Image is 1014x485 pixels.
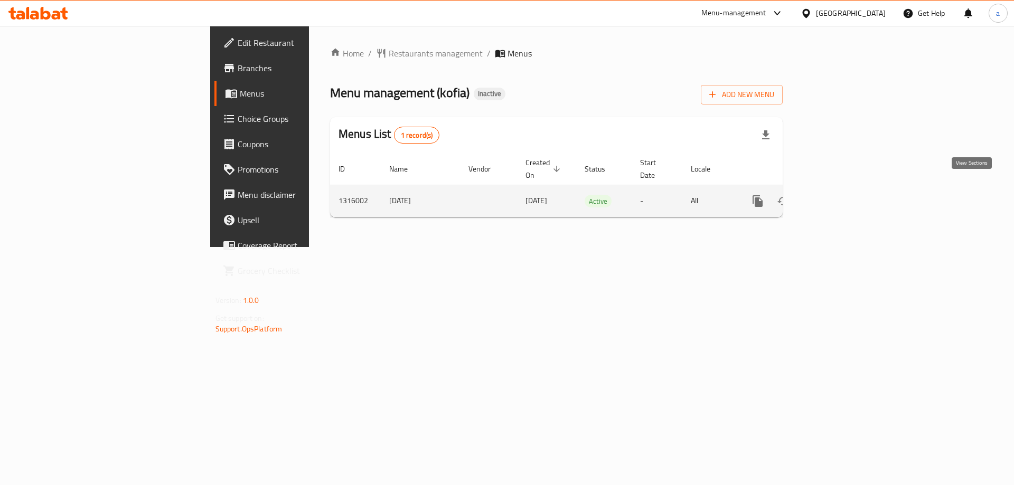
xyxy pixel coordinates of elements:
[215,311,264,325] span: Get support on:
[737,153,855,185] th: Actions
[238,163,371,176] span: Promotions
[468,163,504,175] span: Vendor
[376,47,483,60] a: Restaurants management
[330,47,783,60] nav: breadcrumb
[381,185,460,217] td: [DATE]
[474,89,505,98] span: Inactive
[474,88,505,100] div: Inactive
[214,182,380,207] a: Menu disclaimer
[701,7,766,20] div: Menu-management
[389,47,483,60] span: Restaurants management
[238,264,371,277] span: Grocery Checklist
[238,188,371,201] span: Menu disclaimer
[238,62,371,74] span: Branches
[339,163,359,175] span: ID
[238,239,371,252] span: Coverage Report
[771,188,796,214] button: Change Status
[214,157,380,182] a: Promotions
[996,7,1000,19] span: a
[525,156,564,182] span: Created On
[395,130,439,140] span: 1 record(s)
[691,163,724,175] span: Locale
[214,55,380,81] a: Branches
[215,322,283,336] a: Support.OpsPlatform
[214,30,380,55] a: Edit Restaurant
[214,81,380,106] a: Menus
[632,185,682,217] td: -
[215,293,241,307] span: Version:
[701,85,783,104] button: Add New Menu
[585,195,612,207] span: Active
[330,153,855,217] table: enhanced table
[816,7,886,19] div: [GEOGRAPHIC_DATA]
[214,207,380,233] a: Upsell
[214,233,380,258] a: Coverage Report
[238,214,371,226] span: Upsell
[745,188,771,214] button: more
[214,131,380,157] a: Coupons
[214,106,380,131] a: Choice Groups
[238,112,371,125] span: Choice Groups
[487,47,491,60] li: /
[238,36,371,49] span: Edit Restaurant
[525,194,547,207] span: [DATE]
[394,127,440,144] div: Total records count
[709,88,774,101] span: Add New Menu
[640,156,670,182] span: Start Date
[238,138,371,150] span: Coupons
[389,163,421,175] span: Name
[585,163,619,175] span: Status
[240,87,371,100] span: Menus
[682,185,737,217] td: All
[508,47,532,60] span: Menus
[753,122,778,148] div: Export file
[330,81,470,104] span: Menu management ( kofia )
[339,126,439,144] h2: Menus List
[214,258,380,283] a: Grocery Checklist
[243,293,259,307] span: 1.0.0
